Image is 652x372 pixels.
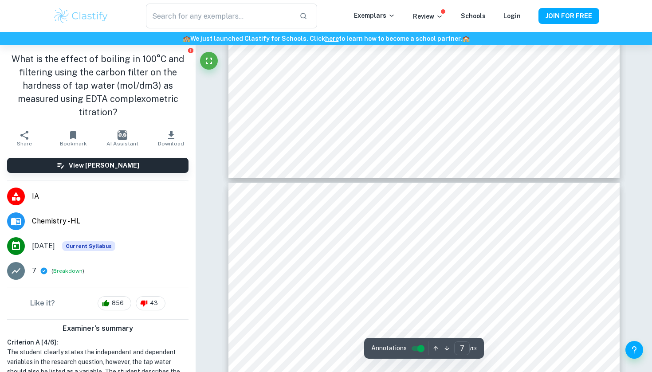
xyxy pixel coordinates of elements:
button: Help and Feedback [625,341,643,359]
button: Report issue [187,47,194,54]
h6: View [PERSON_NAME] [69,161,139,170]
h6: Like it? [30,298,55,309]
p: Review [413,12,443,21]
span: Bookmark [60,141,87,147]
span: Current Syllabus [62,241,115,251]
span: Annotations [371,344,407,353]
button: JOIN FOR FREE [538,8,599,24]
span: ( ) [51,267,84,275]
span: 43 [145,299,163,308]
span: 856 [107,299,129,308]
button: Fullscreen [200,52,218,70]
div: 43 [136,296,165,310]
h6: Examiner's summary [4,323,192,334]
p: 7 [32,266,36,276]
h1: What is the effect of boiling in 100°C and filtering using the carbon filter on the hardness of t... [7,52,189,119]
button: Download [147,126,196,151]
input: Search for any exemplars... [146,4,292,28]
span: IA [32,191,189,202]
p: Exemplars [354,11,395,20]
button: Bookmark [49,126,98,151]
button: AI Assistant [98,126,147,151]
span: [DATE] [32,241,55,251]
button: Breakdown [53,267,82,275]
div: This exemplar is based on the current syllabus. Feel free to refer to it for inspiration/ideas wh... [62,241,115,251]
div: 856 [98,296,131,310]
span: 🏫 [183,35,190,42]
span: AI Assistant [106,141,138,147]
span: Chemistry - HL [32,216,189,227]
h6: Criterion A [ 4 / 6 ]: [7,337,189,347]
span: Download [158,141,184,147]
span: / 13 [470,345,477,352]
img: AI Assistant [118,130,127,140]
a: Schools [461,12,486,20]
button: View [PERSON_NAME] [7,158,189,173]
img: Clastify logo [53,7,109,25]
h6: We just launched Clastify for Schools. Click to learn how to become a school partner. [2,34,650,43]
a: here [325,35,339,42]
span: Share [17,141,32,147]
a: Login [503,12,521,20]
span: 🏫 [462,35,470,42]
